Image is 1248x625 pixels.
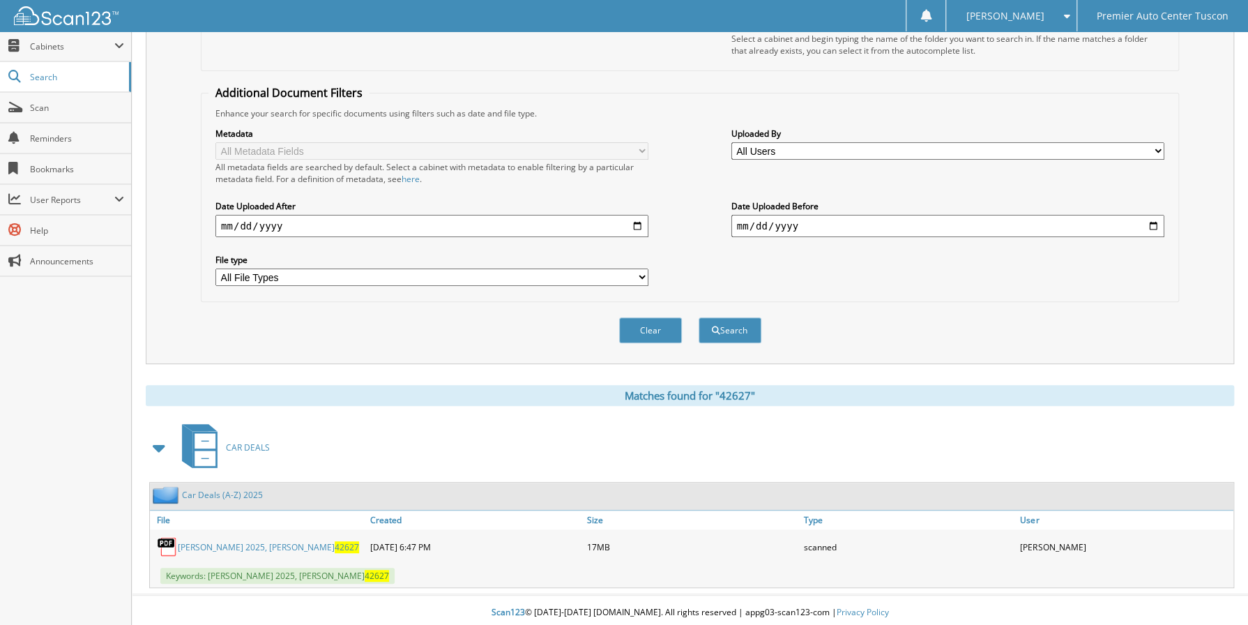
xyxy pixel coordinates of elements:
[619,317,682,343] button: Clear
[1017,511,1233,529] a: User
[402,173,420,185] a: here
[335,541,359,553] span: 42627
[699,317,761,343] button: Search
[215,200,648,212] label: Date Uploaded After
[30,102,124,114] span: Scan
[14,6,119,25] img: scan123-logo-white.svg
[30,225,124,236] span: Help
[30,40,114,52] span: Cabinets
[30,133,124,144] span: Reminders
[1097,12,1228,20] span: Premier Auto Center Tuscon
[584,533,800,561] div: 17MB
[157,536,178,557] img: PDF.png
[731,215,1164,237] input: end
[150,511,367,529] a: File
[800,533,1017,561] div: scanned
[731,33,1164,57] div: Select a cabinet and begin typing the name of the folder you want to search in. If the name match...
[1017,533,1233,561] div: [PERSON_NAME]
[208,85,370,100] legend: Additional Document Filters
[367,533,584,561] div: [DATE] 6:47 PM
[365,570,389,582] span: 42627
[30,163,124,175] span: Bookmarks
[30,71,122,83] span: Search
[174,420,270,475] a: CAR DEALS
[182,489,263,501] a: Car Deals (A-Z) 2025
[1178,558,1248,625] iframe: Chat Widget
[800,511,1017,529] a: Type
[215,128,648,140] label: Metadata
[146,385,1234,406] div: Matches found for "42627"
[731,128,1164,140] label: Uploaded By
[966,12,1044,20] span: [PERSON_NAME]
[215,215,648,237] input: start
[178,541,359,553] a: [PERSON_NAME] 2025, [PERSON_NAME]42627
[30,194,114,206] span: User Reports
[208,107,1171,119] div: Enhance your search for specific documents using filters such as date and file type.
[367,511,584,529] a: Created
[837,606,889,618] a: Privacy Policy
[731,200,1164,212] label: Date Uploaded Before
[215,254,648,266] label: File type
[215,161,648,185] div: All metadata fields are searched by default. Select a cabinet with metadata to enable filtering b...
[584,511,800,529] a: Size
[160,568,395,584] span: Keywords: [PERSON_NAME] 2025, [PERSON_NAME]
[226,442,270,453] span: CAR DEALS
[153,486,182,504] img: folder2.png
[30,255,124,267] span: Announcements
[492,606,525,618] span: Scan123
